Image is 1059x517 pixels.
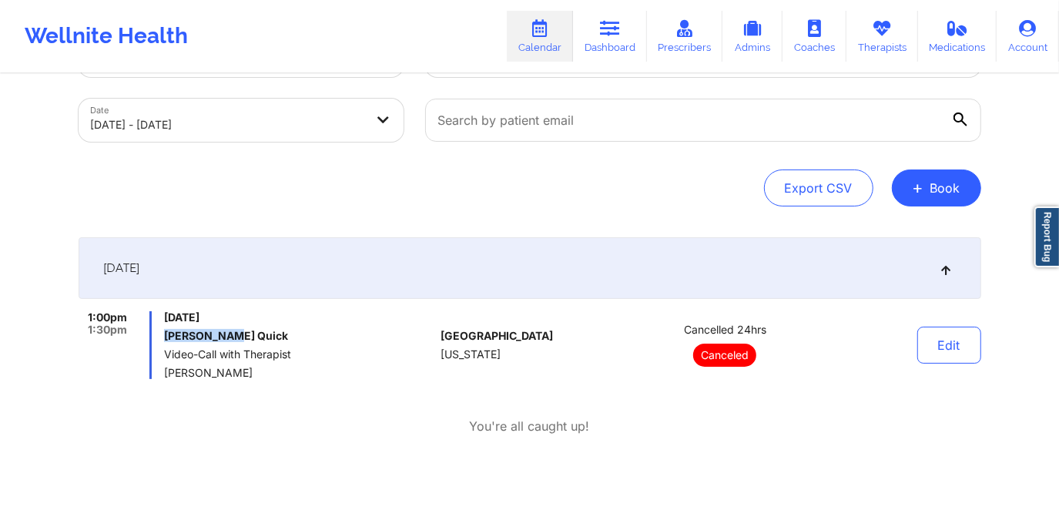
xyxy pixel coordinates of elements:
[764,170,873,206] button: Export CSV
[846,11,918,62] a: Therapists
[88,324,127,336] span: 1:30pm
[164,330,434,342] h6: [PERSON_NAME] Quick
[573,11,647,62] a: Dashboard
[684,324,766,336] span: Cancelled 24hrs
[88,311,127,324] span: 1:00pm
[892,170,981,206] button: +Book
[647,11,723,62] a: Prescribers
[441,348,501,361] span: [US_STATE]
[783,11,846,62] a: Coaches
[507,11,573,62] a: Calendar
[917,327,981,364] button: Edit
[164,367,434,379] span: [PERSON_NAME]
[913,183,924,192] span: +
[997,11,1059,62] a: Account
[441,330,553,342] span: [GEOGRAPHIC_DATA]
[164,348,434,361] span: Video-Call with Therapist
[693,344,756,367] p: Canceled
[1034,206,1059,267] a: Report Bug
[91,108,365,142] div: [DATE] - [DATE]
[425,99,981,142] input: Search by patient email
[722,11,783,62] a: Admins
[470,418,590,435] p: You're all caught up!
[104,260,140,276] span: [DATE]
[918,11,997,62] a: Medications
[164,311,434,324] span: [DATE]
